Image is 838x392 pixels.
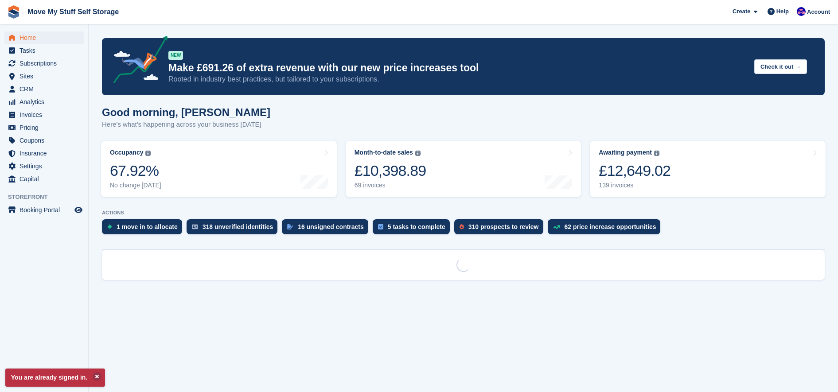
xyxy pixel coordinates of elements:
img: prospect-51fa495bee0391a8d652442698ab0144808aea92771e9ea1ae160a38d050c398.svg [460,224,464,229]
img: price-adjustments-announcement-icon-8257ccfd72463d97f412b2fc003d46551f7dbcb40ab6d574587a9cd5c0d94... [106,36,168,86]
div: 310 prospects to review [468,223,539,230]
p: Rooted in industry best practices, but tailored to your subscriptions. [168,74,747,84]
a: 310 prospects to review [454,219,548,239]
a: menu [4,121,84,134]
div: 62 price increase opportunities [565,223,656,230]
a: menu [4,173,84,185]
a: menu [4,109,84,121]
div: 318 unverified identities [203,223,273,230]
img: task-75834270c22a3079a89374b754ae025e5fb1db73e45f91037f5363f120a921f8.svg [378,224,383,229]
div: 139 invoices [599,182,670,189]
p: Make £691.26 of extra revenue with our new price increases tool [168,62,747,74]
a: 62 price increase opportunities [548,219,665,239]
a: 5 tasks to complete [373,219,454,239]
a: 1 move in to allocate [102,219,187,239]
a: menu [4,70,84,82]
img: verify_identity-adf6edd0f0f0b5bbfe63781bf79b02c33cf7c696d77639b501bdc392416b5a36.svg [192,224,198,229]
span: Create [733,7,750,16]
a: menu [4,160,84,172]
span: CRM [19,83,73,95]
a: 16 unsigned contracts [282,219,373,239]
div: Month-to-date sales [355,149,413,156]
span: Subscriptions [19,57,73,70]
a: menu [4,83,84,95]
a: Occupancy 67.92% No change [DATE] [101,141,337,197]
a: menu [4,204,84,216]
div: No change [DATE] [110,182,161,189]
div: Occupancy [110,149,143,156]
img: stora-icon-8386f47178a22dfd0bd8f6a31ec36ba5ce8667c1dd55bd0f319d3a0aa187defe.svg [7,5,20,19]
div: 67.92% [110,162,161,180]
div: £12,649.02 [599,162,670,180]
button: Check it out → [754,59,807,74]
span: Sites [19,70,73,82]
img: price_increase_opportunities-93ffe204e8149a01c8c9dc8f82e8f89637d9d84a8eef4429ea346261dce0b2c0.svg [553,225,560,229]
span: Invoices [19,109,73,121]
span: Settings [19,160,73,172]
a: Preview store [73,205,84,215]
span: Storefront [8,193,88,202]
span: Pricing [19,121,73,134]
span: Help [776,7,789,16]
a: 318 unverified identities [187,219,282,239]
h1: Good morning, [PERSON_NAME] [102,106,270,118]
img: move_ins_to_allocate_icon-fdf77a2bb77ea45bf5b3d319d69a93e2d87916cf1d5bf7949dd705db3b84f3ca.svg [107,224,112,229]
div: 16 unsigned contracts [298,223,364,230]
a: menu [4,147,84,159]
span: Booking Portal [19,204,73,216]
a: menu [4,134,84,147]
span: Insurance [19,147,73,159]
span: Analytics [19,96,73,108]
a: Move My Stuff Self Storage [24,4,122,19]
div: £10,398.89 [355,162,426,180]
img: contract_signature_icon-13c848040528278c33f63329250d36e43548de30e8caae1d1a13099fd9432cc5.svg [287,224,293,229]
p: ACTIONS [102,210,825,216]
img: Jade Whetnall [797,7,806,16]
img: icon-info-grey-7440780725fd019a000dd9b08b2336e03edf1995a4989e88bcd33f0948082b44.svg [145,151,151,156]
span: Capital [19,173,73,185]
span: Coupons [19,134,73,147]
p: You are already signed in. [5,369,105,387]
span: Account [807,8,830,16]
div: 1 move in to allocate [117,223,178,230]
a: Awaiting payment £12,649.02 139 invoices [590,141,826,197]
span: Tasks [19,44,73,57]
img: icon-info-grey-7440780725fd019a000dd9b08b2336e03edf1995a4989e88bcd33f0948082b44.svg [415,151,421,156]
a: menu [4,44,84,57]
a: menu [4,57,84,70]
div: NEW [168,51,183,60]
span: Home [19,31,73,44]
img: icon-info-grey-7440780725fd019a000dd9b08b2336e03edf1995a4989e88bcd33f0948082b44.svg [654,151,659,156]
p: Here's what's happening across your business [DATE] [102,120,270,130]
a: menu [4,31,84,44]
a: menu [4,96,84,108]
div: Awaiting payment [599,149,652,156]
a: Month-to-date sales £10,398.89 69 invoices [346,141,581,197]
div: 69 invoices [355,182,426,189]
div: 5 tasks to complete [388,223,445,230]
